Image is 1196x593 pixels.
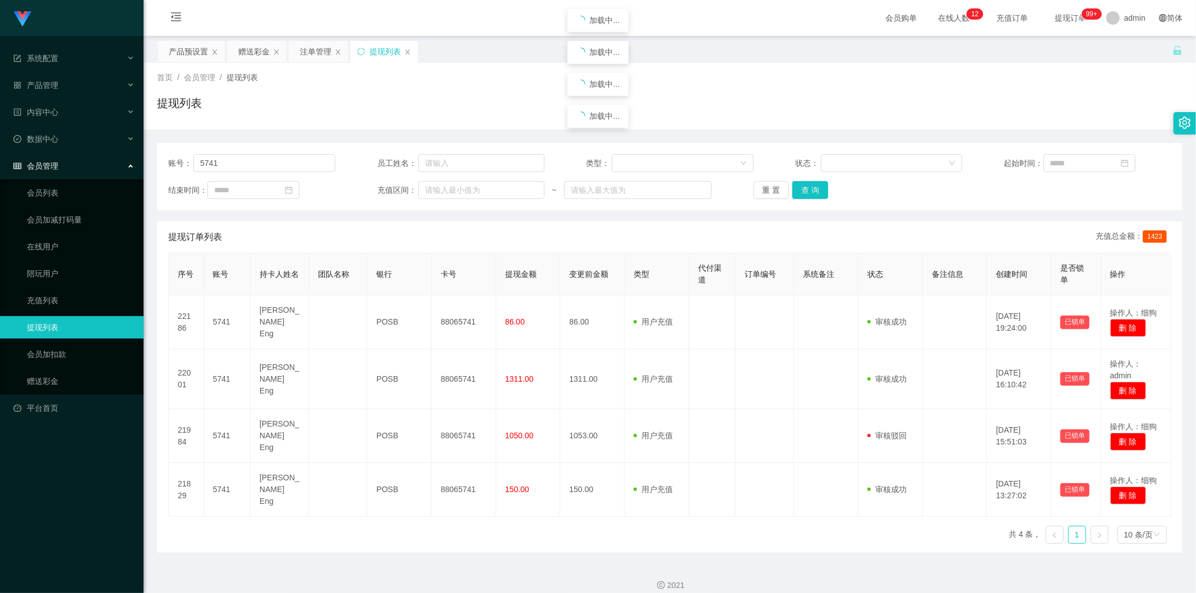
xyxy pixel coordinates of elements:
[27,209,135,231] a: 会员加减打码量
[949,160,955,168] i: 图标: down
[586,157,612,169] span: 类型：
[996,270,1027,279] span: 创建时间
[27,235,135,258] a: 在线用户
[698,263,722,284] span: 代付渠道
[560,349,625,409] td: 1311.00
[432,349,496,409] td: 88065741
[867,485,907,494] span: 审核成功
[168,230,222,244] span: 提现订单列表
[1124,526,1153,543] div: 10 条/页
[745,270,776,279] span: 订单编号
[251,295,309,349] td: [PERSON_NAME] Eng
[1110,476,1157,485] span: 操作人：细狗
[564,181,712,199] input: 请输入最大值为
[377,157,418,169] span: 员工姓名：
[13,54,58,63] span: 系统配置
[987,295,1051,349] td: [DATE] 19:24:00
[1110,319,1146,337] button: 删 除
[505,270,537,279] span: 提现金额
[169,295,204,349] td: 22186
[335,49,341,55] i: 图标: close
[1153,531,1160,539] i: 图标: down
[1060,372,1089,386] button: 已锁单
[867,374,907,383] span: 审核成功
[792,181,828,199] button: 查 询
[27,182,135,204] a: 会员列表
[867,317,907,326] span: 审核成功
[418,154,544,172] input: 请输入
[13,81,21,89] i: 图标: appstore-o
[975,8,979,20] p: 2
[168,157,193,169] span: 账号：
[220,73,222,82] span: /
[1069,526,1086,543] a: 1
[987,463,1051,517] td: [DATE] 13:27:02
[560,409,625,463] td: 1053.00
[204,295,251,349] td: 5741
[168,184,207,196] span: 结束时间：
[13,162,21,170] i: 图标: table
[27,370,135,392] a: 赠送彩金
[505,317,525,326] span: 86.00
[432,463,496,517] td: 88065741
[967,8,983,20] sup: 12
[367,349,432,409] td: POSB
[13,135,58,143] span: 数据中心
[634,485,673,494] span: 用户充值
[795,157,821,169] span: 状态：
[576,16,585,25] i: icon: loading
[13,108,21,116] i: 图标: profile
[432,295,496,349] td: 88065741
[505,431,534,440] span: 1050.00
[1046,526,1064,544] li: 上一页
[544,184,564,196] span: ~
[505,485,529,494] span: 150.00
[184,73,215,82] span: 会员管理
[867,431,907,440] span: 审核驳回
[204,463,251,517] td: 5741
[987,349,1051,409] td: [DATE] 16:10:42
[13,81,58,90] span: 产品管理
[740,160,747,168] i: 图标: down
[204,349,251,409] td: 5741
[590,48,620,57] span: 加载中...
[377,184,418,196] span: 充值区间：
[1159,14,1167,22] i: 图标: global
[754,181,789,199] button: 重 置
[634,317,673,326] span: 用户充值
[634,270,649,279] span: 类型
[285,186,293,194] i: 图标: calendar
[1110,270,1126,279] span: 操作
[932,14,975,22] span: 在线人数
[1051,532,1058,539] i: 图标: left
[251,349,309,409] td: [PERSON_NAME] Eng
[157,95,202,112] h1: 提现列表
[803,270,834,279] span: 系统备注
[27,289,135,312] a: 充值列表
[657,581,665,589] i: 图标: copyright
[867,270,883,279] span: 状态
[1179,117,1191,129] i: 图标: setting
[1009,526,1041,544] li: 共 4 条，
[193,154,335,172] input: 请输入
[576,48,585,57] i: icon: loading
[1060,263,1084,284] span: 是否锁单
[418,181,544,199] input: 请输入最小值为
[13,135,21,143] i: 图标: check-circle-o
[227,73,258,82] span: 提现列表
[367,409,432,463] td: POSB
[13,397,135,419] a: 图标: dashboard平台首页
[169,41,208,62] div: 产品预设置
[211,49,218,55] i: 图标: close
[1091,526,1109,544] li: 下一页
[300,41,331,62] div: 注单管理
[1096,532,1103,539] i: 图标: right
[13,54,21,62] i: 图标: form
[634,374,673,383] span: 用户充值
[1110,382,1146,400] button: 删 除
[576,80,585,89] i: icon: loading
[569,270,608,279] span: 变更前金额
[169,349,204,409] td: 22001
[1060,483,1089,497] button: 已锁单
[590,80,620,89] span: 加载中...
